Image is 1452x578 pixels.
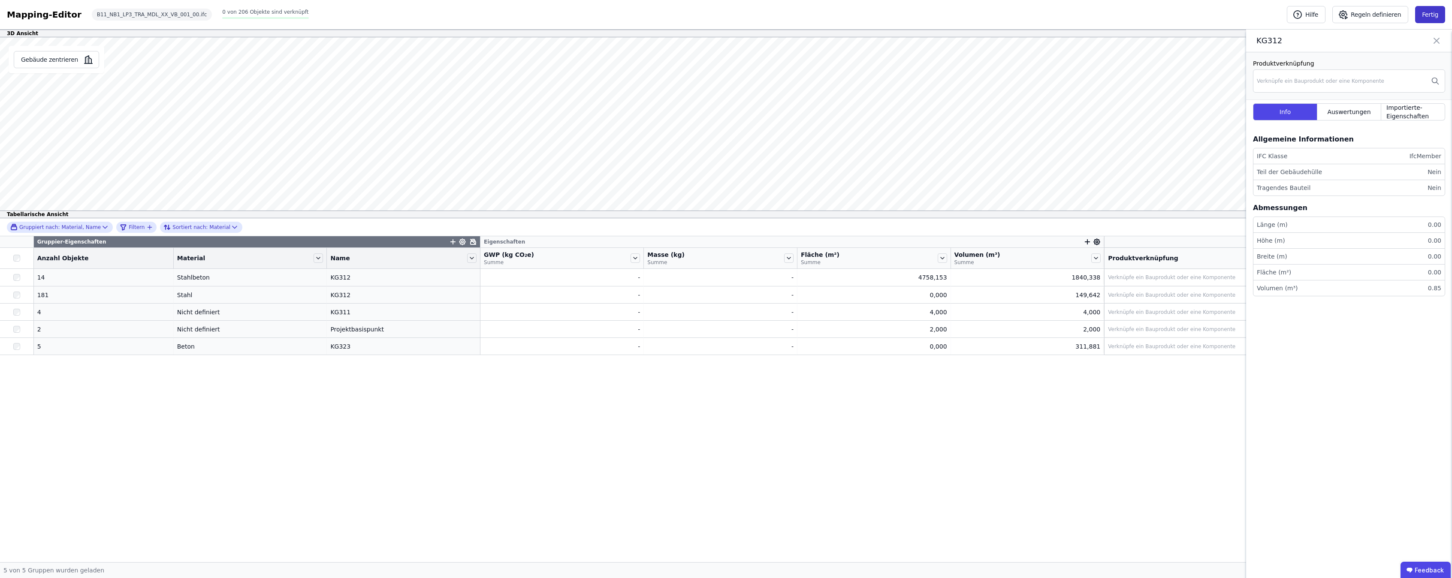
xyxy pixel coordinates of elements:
[1108,274,1235,281] div: Verknüpfe ein Bauprodukt oder eine Komponente
[10,223,101,231] div: Material, Name
[484,342,640,351] div: -
[37,291,170,299] div: 181
[954,308,1101,316] div: 4,000
[647,325,794,334] div: -
[647,342,794,351] div: -
[647,259,685,266] span: Summe
[484,259,534,266] span: Summe
[801,308,947,316] div: 4,000
[1257,168,1322,176] div: Teil der Gebäudehülle
[330,273,477,282] div: KG312
[484,273,640,282] div: -
[647,308,794,316] div: -
[330,325,477,334] div: Projektbasispunkt
[647,250,685,259] span: Masse (kg)
[129,224,145,231] span: Filtern
[1386,103,1440,120] span: Importierte-Eigenschaften
[177,342,323,351] div: Beton
[1108,309,1235,316] div: Verknüpfe ein Bauprodukt oder eine Komponente
[1108,343,1235,350] div: Verknüpfe ein Bauprodukt oder eine Komponente
[801,291,947,299] div: 0,000
[801,250,839,259] span: Fläche (m²)
[801,342,947,351] div: 0,000
[120,222,153,232] button: filter_by
[222,9,308,15] span: 0 von 206 Objekte sind verknüpft
[801,259,839,266] span: Summe
[647,273,794,282] div: -
[1256,35,1385,47] span: KG312
[954,325,1101,334] div: 2,000
[7,30,38,37] span: 3D Ansicht
[1253,134,1354,144] div: Allgemeine Informationen
[177,325,323,334] div: Nicht definiert
[1280,108,1291,116] span: Info
[177,291,323,299] div: Stahl
[37,325,170,334] div: 2
[177,273,323,282] div: Stahlbeton
[1415,6,1445,23] button: Fertig
[954,250,1000,259] span: Volumen (m³)
[37,273,170,282] div: 14
[1406,152,1441,160] div: IfcMember
[163,222,230,232] div: Material
[37,254,89,262] span: Anzahl Objekte
[330,342,477,351] div: KG323
[1327,108,1370,116] span: Auswertungen
[1108,292,1235,298] div: Verknüpfe ein Bauprodukt oder eine Komponente
[330,308,477,316] div: KG311
[1332,6,1408,23] button: Regeln definieren
[801,325,947,334] div: 2,000
[37,342,170,351] div: 5
[7,9,82,21] div: Mapping-Editor
[484,325,640,334] div: -
[7,211,68,218] span: Tabellarische Ansicht
[801,273,947,282] div: 4758,153
[14,51,99,68] button: Gebäude zentrieren
[330,291,477,299] div: KG312
[1424,168,1441,176] div: Nein
[1253,59,1445,68] div: Produktverknüpfung
[1287,6,1325,23] button: Hilfe
[1257,184,1310,192] div: Tragendes Bauteil
[954,342,1101,351] div: 311,881
[1253,203,1307,213] div: Abmessungen
[484,238,525,245] span: Eigenschaften
[1108,326,1235,333] div: Verknüpfe ein Bauprodukt oder eine Komponente
[1108,254,1449,262] div: Produktverknüpfung
[954,273,1101,282] div: 1840,338
[37,238,106,245] span: Gruppier-Eigenschaften
[647,291,794,299] div: -
[172,224,208,231] span: Sortiert nach:
[484,308,640,316] div: -
[330,254,350,262] span: Name
[954,259,1000,266] span: Summe
[177,254,205,262] span: Material
[1257,152,1287,160] div: IFC Klasse
[19,224,60,231] span: Gruppiert nach:
[484,291,640,299] div: -
[1257,78,1384,84] div: Verknüpfe ein Bauprodukt oder eine Komponente
[954,291,1101,299] div: 149,642
[37,308,170,316] div: 4
[1424,184,1441,192] div: Nein
[92,9,212,21] div: B11_NB1_LP3_TRA_MDL_XX_VB_001_00.ifc
[484,250,534,259] span: GWP (kg CO₂e)
[177,308,323,316] div: Nicht definiert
